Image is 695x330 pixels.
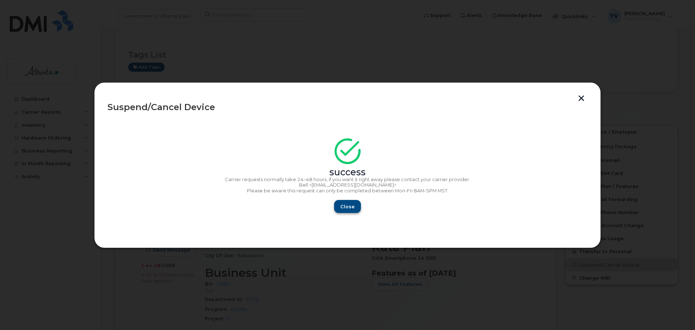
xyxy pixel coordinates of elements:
p: Please be aware this request can only be completed between Mon-Fri 8AM-5PM MST. [108,188,587,194]
span: Close [340,203,355,210]
p: Carrier requests normally take 24–48 hours, if you want it right away please contact your carrier... [108,177,587,183]
div: success [108,170,587,175]
div: Suspend/Cancel Device [108,103,587,112]
button: Close [334,200,361,213]
p: Bell <[EMAIL_ADDRESS][DOMAIN_NAME]> [108,182,587,188]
